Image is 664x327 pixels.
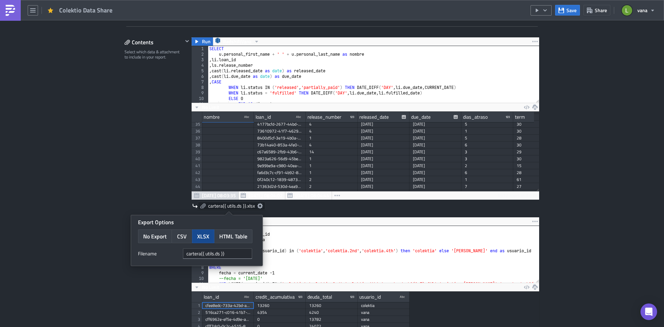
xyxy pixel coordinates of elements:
a: cartera{{ utils.ds }}.xlsx [198,202,265,210]
div: [DATE] [413,155,458,162]
div: 73b14a40-853a-4fe0-8c95-e1af573b2f22 [257,142,302,148]
div: 1 [309,190,354,197]
button: [DATE] 08:04:44 [285,191,332,200]
div: Select which data & attachment to include in your report. [124,49,183,60]
span: RedshiftVana [223,37,251,46]
div: 516ca271-c016-41b7-a730-205b8a7a74bb [205,309,250,316]
div: [DATE] [361,176,406,183]
div: 5 [465,135,510,142]
div: 9823a626-56d9-45be-ae33-4dcf771fa30f [257,155,302,162]
button: [DATE] 08:03:35 [192,191,239,200]
div: 5 [192,68,208,74]
div: due_date [411,112,431,122]
div: 4177bcfd-2677-44bd-99a7-14d2c04639cc [257,121,302,128]
div: 7 [465,183,510,190]
div: release_number [307,112,341,122]
button: Run [192,37,213,46]
div: 9e99be9a-c980-40ea-8629-e468420faefc [257,162,302,169]
button: Hide content [183,37,191,45]
div: 15 [517,162,562,169]
div: [DATE] [413,142,458,148]
div: [DATE] [361,183,406,190]
div: Contents [124,37,183,47]
div: 29 [517,148,562,155]
div: 0 [257,316,302,323]
button: Share [583,5,610,16]
div: 1912 rows in 7.61s [497,191,537,200]
div: 21363d2d-530d-4ea9-8d52-383119b48441 [257,183,302,190]
div: 10 [192,276,208,281]
div: 13260 [257,302,302,309]
div: 0b279e8c-3295-4c61-a784-a21a4a802466 [257,190,302,197]
div: 13782 [309,316,354,323]
div: [DATE] [361,169,406,176]
button: No Export [138,229,172,243]
div: 30 [517,142,562,148]
div: nombre [204,112,220,122]
div: 4240 [309,309,354,316]
div: cfee8edc-733a-42bd-a12b-4fae4f41c070 [205,302,250,309]
div: 4 [192,63,208,68]
div: fa6d3c7c-cf91-4b92-85a8-d6a0af95d1a5 [257,169,302,176]
div: 11 [192,101,208,107]
div: [DATE] [361,162,406,169]
button: vana [618,3,659,18]
div: 1 [309,135,354,142]
div: 2 [309,176,354,183]
div: 13260 [309,302,354,309]
span: Share [595,7,607,14]
strong: Colektio [115,3,134,8]
div: 2 [465,190,510,197]
div: 2 [465,162,510,169]
div: [DATE] [413,128,458,135]
div: [DATE] [361,148,406,155]
div: Export Options [138,219,256,226]
span: vana [637,7,647,14]
div: dias_atraso [463,112,488,122]
button: No Limit [192,283,222,291]
div: [DATE] [413,135,458,142]
div: 28 [517,135,562,142]
div: 8 [192,85,208,90]
button: CSV [172,229,192,243]
div: 8400d5cf-3e19-4b0a-a5d1-21a7b0382159 [257,135,302,142]
div: 7 [192,79,208,85]
div: [DATE] [361,190,406,197]
div: colektia [361,302,406,309]
label: Filenam﻿e [138,248,179,259]
div: [DATE] [361,142,406,148]
div: [DATE] [413,162,458,169]
span: HTML Table [219,232,247,240]
div: 0f240c12-1839-4873-9627-8e91d3020b73 [257,176,302,183]
button: RedshiftVana [213,37,262,46]
p: ✅ Se envio el archivo de recuperacin y de cartera a [3,3,330,8]
div: 6 [465,169,510,176]
span: No Limit [202,283,219,291]
div: 1 [465,176,510,183]
button: No Limit [192,103,222,111]
div: 1 [192,46,208,52]
div: 9 [192,90,208,96]
div: 1 [465,128,510,135]
div: 10 [192,96,208,101]
div: loan_id [204,292,219,302]
span: Colektio Data Share [59,6,113,14]
div: 27 [517,183,562,190]
button: Save [555,5,580,16]
div: 6 [192,74,208,79]
img: PushMetrics [5,5,16,16]
div: 2 [192,52,208,57]
span: XLSX [197,232,209,240]
div: credit_acumulativa [256,292,295,302]
div: [DATE] [361,128,406,135]
div: [DATE] [413,121,458,128]
span: cartera{{ utils.ds }}.xlsx [208,203,255,209]
span: [DATE] 08:04:02 [249,192,283,199]
div: 1 [309,169,354,176]
div: 4354 [257,309,302,316]
img: Avatar [621,4,633,16]
div: [DATE] [361,121,406,128]
div: cff6962e-ef5e-4d9e-a162-321f70b1dbe5 [205,316,250,323]
input: xlsx_file [183,248,252,259]
div: Open Intercom Messenger [640,303,657,320]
